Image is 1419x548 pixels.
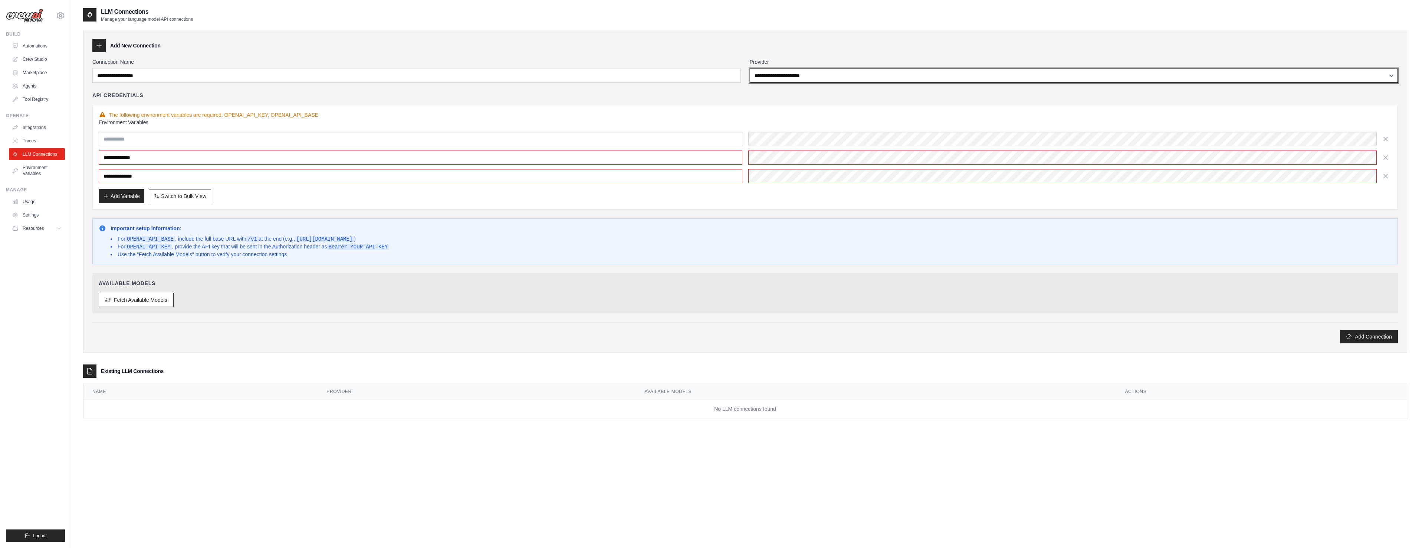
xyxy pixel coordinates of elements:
code: [URL][DOMAIN_NAME] [295,236,354,242]
a: LLM Connections [9,148,65,160]
div: Operate [6,113,65,119]
label: Provider [750,58,1398,66]
button: Add Variable [99,189,144,203]
button: Add Connection [1340,330,1398,343]
button: Fetch Available Models [99,293,174,307]
code: OPENAI_API_KEY [125,244,172,250]
span: Logout [33,533,47,539]
button: Switch to Bulk View [149,189,211,203]
a: Marketplace [9,67,65,79]
th: Available Models [635,384,1116,399]
th: Name [83,384,318,399]
label: Connection Name [92,58,741,66]
a: Integrations [9,122,65,133]
code: /v1 [246,236,259,242]
li: For , provide the API key that will be sent in the Authorization header as [111,243,389,251]
span: Resources [23,225,44,231]
th: Actions [1116,384,1407,399]
h3: Existing LLM Connections [101,367,164,375]
button: Logout [6,529,65,542]
div: Build [6,31,65,37]
a: Crew Studio [9,53,65,65]
a: Tool Registry [9,93,65,105]
h4: API Credentials [92,92,143,99]
h3: Add New Connection [110,42,161,49]
li: For , include the full base URL with at the end (e.g., ) [111,235,389,243]
div: The following environment variables are required: OPENAI_API_KEY, OPENAI_API_BASE [99,111,1392,119]
a: Usage [9,196,65,208]
h2: LLM Connections [101,7,193,16]
td: No LLM connections found [83,399,1407,419]
code: Bearer YOUR_API_KEY [327,244,390,250]
a: Traces [9,135,65,147]
th: Provider [318,384,635,399]
h3: Environment Variables [99,119,1392,126]
a: Settings [9,209,65,221]
img: Logo [6,9,43,23]
code: OPENAI_API_BASE [125,236,175,242]
strong: Important setup information: [111,225,181,231]
span: Switch to Bulk View [161,192,206,200]
h4: Available Models [99,280,1392,287]
a: Environment Variables [9,162,65,179]
a: Agents [9,80,65,92]
p: Manage your language model API connections [101,16,193,22]
div: Manage [6,187,65,193]
button: Resources [9,222,65,234]
li: Use the "Fetch Available Models" button to verify your connection settings [111,251,389,258]
a: Automations [9,40,65,52]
